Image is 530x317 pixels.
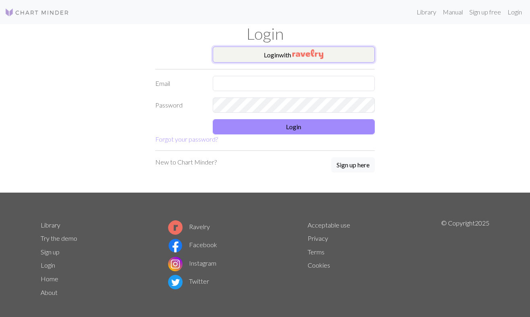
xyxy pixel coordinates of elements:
[41,248,60,256] a: Sign up
[308,261,330,269] a: Cookies
[168,220,183,235] img: Ravelry logo
[168,223,210,230] a: Ravelry
[331,157,375,173] button: Sign up here
[466,4,504,20] a: Sign up free
[168,275,183,289] img: Twitter logo
[41,261,55,269] a: Login
[213,47,375,63] button: Loginwith
[331,157,375,173] a: Sign up here
[440,4,466,20] a: Manual
[36,24,494,43] h1: Login
[155,157,217,167] p: New to Chart Minder?
[41,221,60,229] a: Library
[41,289,58,296] a: About
[168,238,183,253] img: Facebook logo
[308,221,350,229] a: Acceptable use
[308,248,325,256] a: Terms
[168,257,183,271] img: Instagram logo
[441,218,489,299] p: © Copyright 2025
[41,275,58,282] a: Home
[168,241,217,248] a: Facebook
[292,49,323,59] img: Ravelry
[504,4,525,20] a: Login
[213,119,375,134] button: Login
[150,76,208,91] label: Email
[168,259,216,267] a: Instagram
[155,135,218,143] a: Forgot your password?
[41,234,77,242] a: Try the demo
[308,234,328,242] a: Privacy
[413,4,440,20] a: Library
[150,98,208,113] label: Password
[168,277,209,285] a: Twitter
[5,8,69,17] img: Logo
